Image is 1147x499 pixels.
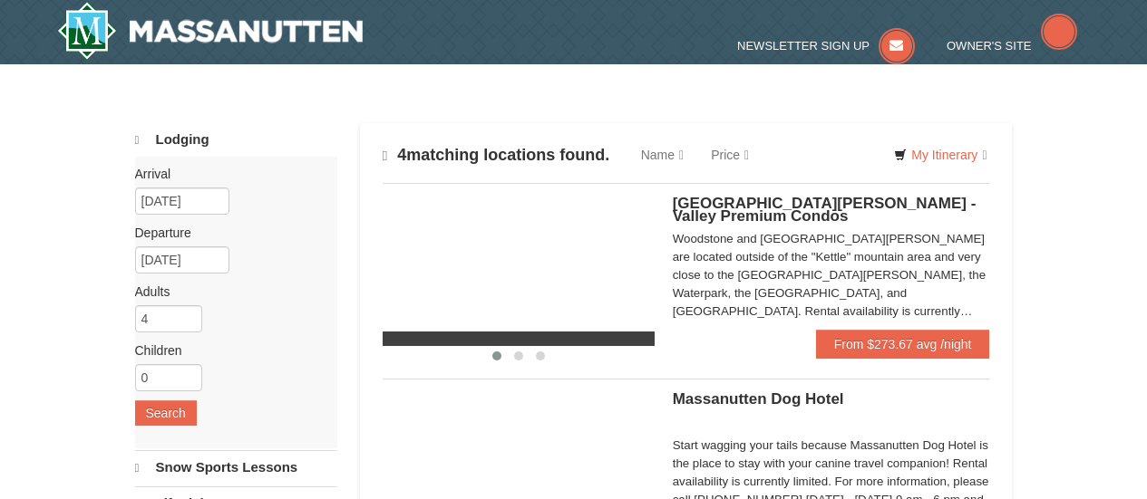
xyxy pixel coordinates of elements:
[135,123,337,157] a: Lodging
[697,137,763,173] a: Price
[673,230,990,321] div: Woodstone and [GEOGRAPHIC_DATA][PERSON_NAME] are located outside of the "Kettle" mountain area an...
[135,450,337,485] a: Snow Sports Lessons
[135,341,324,360] label: Children
[57,2,364,60] img: Massanutten Resort Logo
[57,2,364,60] a: Massanutten Resort
[947,39,1032,53] span: Owner's Site
[135,400,197,426] button: Search
[627,137,697,173] a: Name
[135,224,324,242] label: Departure
[673,195,977,225] span: [GEOGRAPHIC_DATA][PERSON_NAME] - Valley Premium Condos
[816,330,990,359] a: From $273.67 avg /night
[737,39,870,53] span: Newsletter Sign Up
[135,283,324,301] label: Adults
[135,165,324,183] label: Arrival
[737,39,915,53] a: Newsletter Sign Up
[673,390,844,408] span: Massanutten Dog Hotel
[882,141,998,168] a: My Itinerary
[947,39,1077,53] a: Owner's Site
